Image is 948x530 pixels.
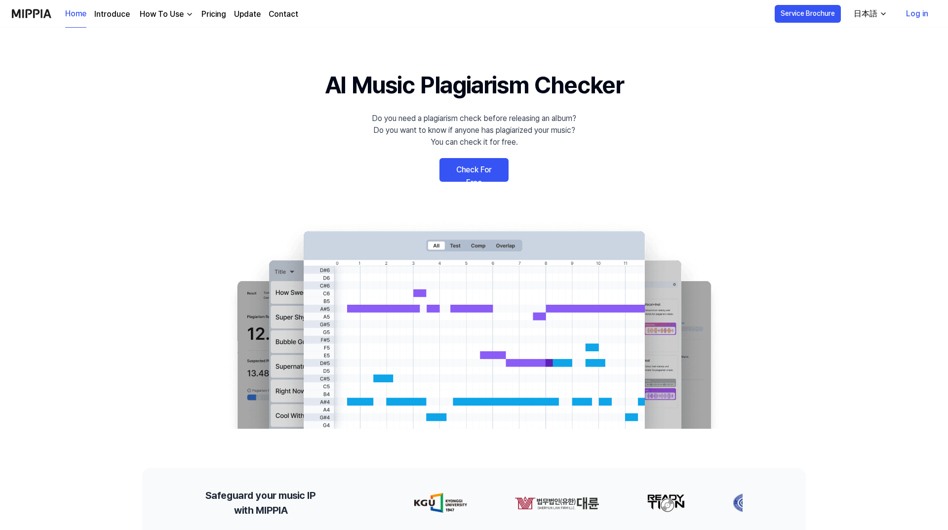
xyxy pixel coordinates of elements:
button: 日本語 [846,4,893,24]
a: Update [234,8,261,20]
img: main Image [217,221,731,429]
h1: AI Music Plagiarism Checker [325,67,624,103]
img: partner-logo-0 [416,493,469,513]
img: partner-logo-1 [516,493,601,513]
div: Do you need a plagiarism check before releasing an album? Do you want to know if anyone has plagi... [372,113,576,148]
a: Home [65,0,86,28]
img: partner-logo-3 [734,493,765,513]
img: down [186,10,194,18]
a: Pricing [201,8,226,20]
a: Check For Free [439,158,509,182]
div: 日本語 [852,8,879,20]
img: partner-logo-2 [648,493,687,513]
button: How To Use [138,8,194,20]
div: How To Use [138,8,186,20]
a: Introduce [94,8,130,20]
button: Service Brochure [775,5,841,23]
a: Contact [269,8,298,20]
h2: Safeguard your music IP with MIPPIA [205,488,316,518]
